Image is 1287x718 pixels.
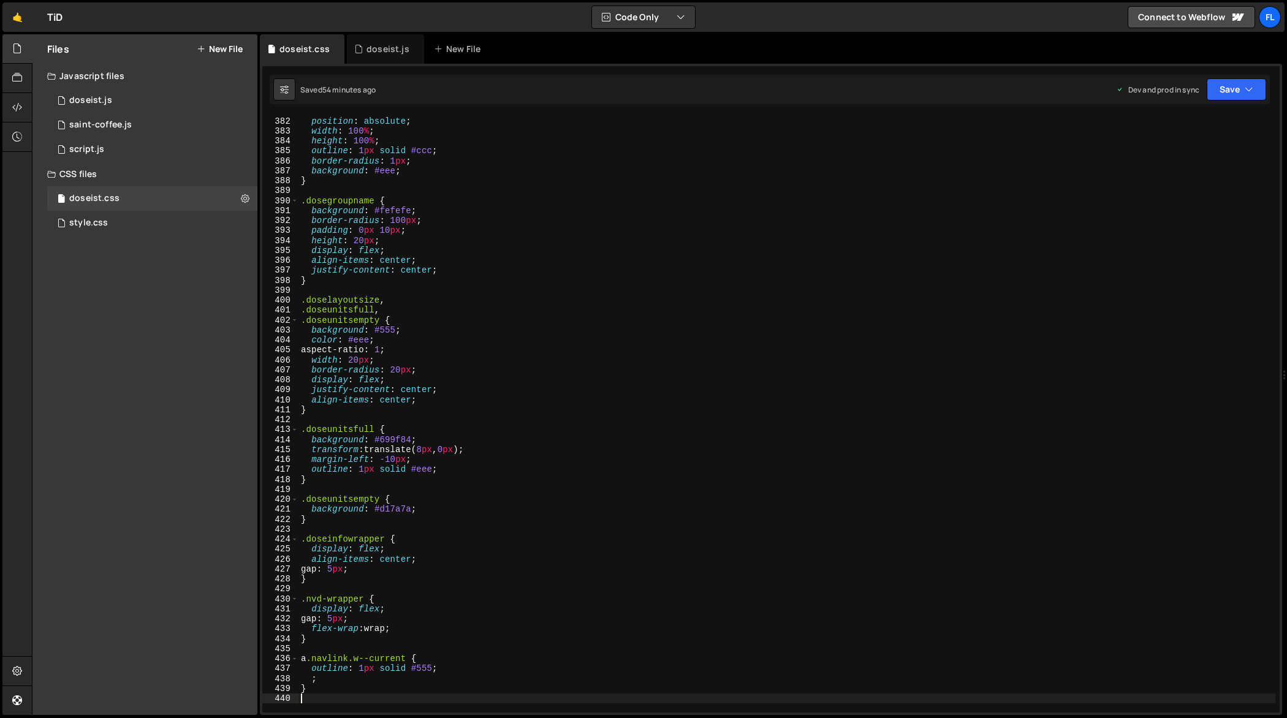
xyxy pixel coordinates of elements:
[47,211,257,235] div: 4604/25434.css
[262,246,298,255] div: 395
[262,196,298,206] div: 390
[69,119,132,130] div: saint-coffee.js
[1207,78,1266,100] button: Save
[262,634,298,644] div: 434
[262,674,298,684] div: 438
[262,156,298,166] div: 386
[262,276,298,285] div: 398
[32,162,257,186] div: CSS files
[262,375,298,385] div: 408
[262,146,298,156] div: 385
[262,285,298,295] div: 399
[262,395,298,405] div: 410
[262,663,298,673] div: 437
[69,95,112,106] div: doseist.js
[262,166,298,176] div: 387
[262,515,298,524] div: 422
[322,85,376,95] div: 54 minutes ago
[262,316,298,325] div: 402
[592,6,695,28] button: Code Only
[262,564,298,574] div: 427
[262,435,298,445] div: 414
[262,584,298,594] div: 429
[262,385,298,395] div: 409
[262,684,298,693] div: 439
[69,217,108,229] div: style.css
[47,137,257,162] div: 4604/24567.js
[262,116,298,126] div: 382
[32,64,257,88] div: Javascript files
[262,345,298,355] div: 405
[262,554,298,564] div: 426
[262,216,298,225] div: 392
[47,88,257,113] div: 4604/37981.js
[262,265,298,275] div: 397
[262,176,298,186] div: 388
[262,355,298,365] div: 406
[262,136,298,146] div: 384
[262,693,298,703] div: 440
[262,604,298,614] div: 431
[197,44,243,54] button: New File
[262,455,298,464] div: 416
[262,365,298,375] div: 407
[69,193,120,204] div: doseist.css
[262,654,298,663] div: 436
[47,10,63,25] div: TiD
[262,445,298,455] div: 415
[262,325,298,335] div: 403
[262,544,298,554] div: 425
[1259,6,1281,28] a: Fl
[262,255,298,265] div: 396
[262,425,298,434] div: 413
[262,186,298,195] div: 389
[47,42,69,56] h2: Files
[262,206,298,216] div: 391
[262,305,298,315] div: 401
[262,405,298,415] div: 411
[262,624,298,633] div: 433
[262,534,298,544] div: 424
[262,335,298,345] div: 404
[262,415,298,425] div: 412
[262,236,298,246] div: 394
[366,43,409,55] div: doseist.js
[434,43,485,55] div: New File
[262,574,298,584] div: 428
[69,144,104,155] div: script.js
[300,85,376,95] div: Saved
[262,475,298,485] div: 418
[262,485,298,494] div: 419
[47,186,257,211] div: 4604/42100.css
[262,594,298,604] div: 430
[1116,85,1199,95] div: Dev and prod in sync
[2,2,32,32] a: 🤙
[1128,6,1255,28] a: Connect to Webflow
[262,225,298,235] div: 393
[47,113,257,137] div: 4604/27020.js
[262,494,298,504] div: 420
[262,644,298,654] div: 435
[262,126,298,136] div: 383
[262,614,298,624] div: 432
[262,504,298,514] div: 421
[262,464,298,474] div: 417
[262,524,298,534] div: 423
[279,43,330,55] div: doseist.css
[262,295,298,305] div: 400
